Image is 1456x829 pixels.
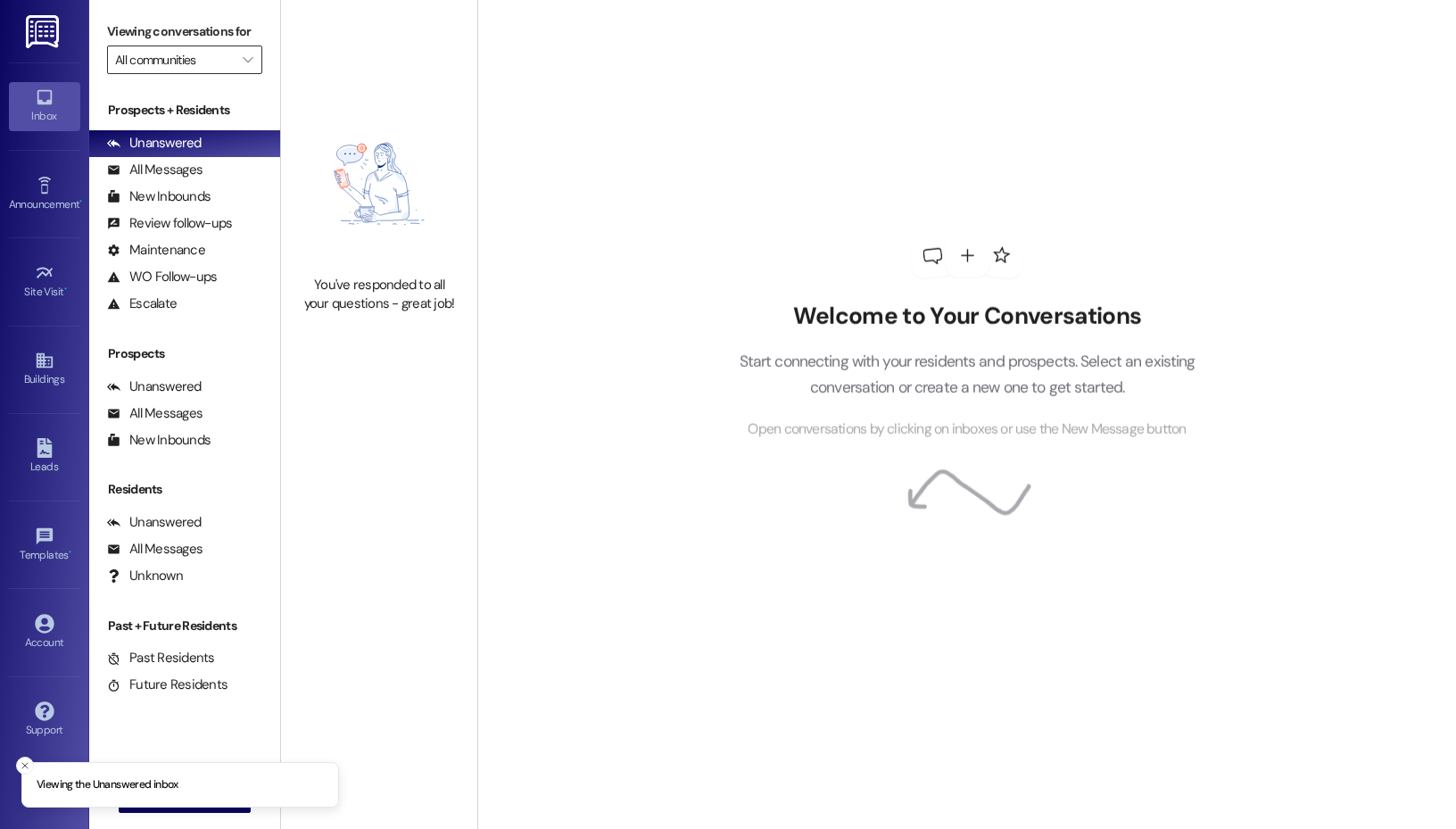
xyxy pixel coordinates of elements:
[115,46,234,74] input: All communities
[64,283,67,295] span: •
[243,53,252,67] i: 
[69,546,71,559] span: •
[9,609,80,657] a: Account
[107,187,211,206] div: New Inbounds
[748,419,1186,441] span: Open conversations by clicking on inboxes or use the New Message button
[37,777,178,793] p: Viewing the Unanswered inbox
[89,480,280,499] div: Residents
[301,276,458,314] div: You've responded to all your questions - great job!
[107,377,202,396] div: Unanswered
[712,302,1222,330] h2: Welcome to Your Conversations
[107,404,203,423] div: All Messages
[107,214,232,233] div: Review follow-ups
[107,676,227,694] div: Future Residents
[107,161,203,179] div: All Messages
[16,757,34,775] button: Close toast
[107,134,202,153] div: Unanswered
[89,344,280,363] div: Prospects
[89,617,280,635] div: Past + Future Residents
[301,101,458,267] img: empty-state
[9,345,80,394] a: Buildings
[107,567,183,585] div: Unknown
[9,521,80,569] a: Templates •
[9,696,80,744] a: Support
[107,513,202,532] div: Unanswered
[107,540,203,559] div: All Messages
[89,101,280,120] div: Prospects + Residents
[9,258,80,306] a: Site Visit •
[107,294,177,313] div: Escalate
[107,649,215,667] div: Past Residents
[9,82,80,130] a: Inbox
[712,349,1222,400] p: Start connecting with your residents and prospects. Select an existing conversation or create a n...
[107,268,217,286] div: WO Follow-ups
[107,18,262,46] label: Viewing conversations for
[107,431,211,450] div: New Inbounds
[9,433,80,481] a: Leads
[26,15,62,48] img: ResiDesk Logo
[79,195,82,208] span: •
[107,241,205,260] div: Maintenance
